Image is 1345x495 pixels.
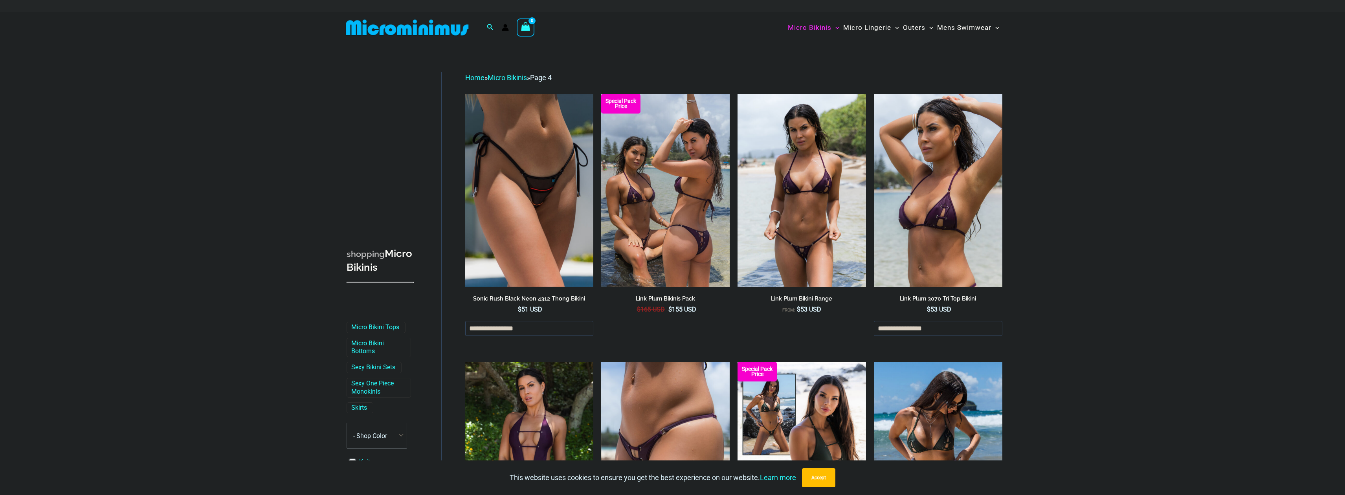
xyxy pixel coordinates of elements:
[802,468,835,487] button: Accept
[465,94,594,286] img: Sonic Rush Black Neon 4312 Thong Bikini 01
[502,24,509,31] a: Account icon link
[738,94,866,286] img: Link Plum 3070 Tri Top 4580 Micro 01
[353,432,387,440] span: - Shop Color
[601,295,730,302] h2: Link Plum Bikinis Pack
[637,306,665,313] bdi: 165 USD
[901,16,935,40] a: OutersMenu ToggleMenu Toggle
[782,308,795,313] span: From:
[347,66,417,223] iframe: TrustedSite Certified
[601,94,730,286] img: Bikini Pack Plum
[351,379,405,396] a: Sexy One Piece Monokinis
[991,18,999,38] span: Menu Toggle
[738,295,866,302] h2: Link Plum Bikini Range
[465,73,552,82] span: » »
[465,295,594,305] a: Sonic Rush Black Neon 4312 Thong Bikini
[359,458,370,466] a: Knit
[785,15,1003,41] nav: Site Navigation
[487,23,494,33] a: Search icon link
[760,473,796,482] a: Learn more
[738,367,777,377] b: Special Pack Price
[927,306,951,313] bdi: 53 USD
[351,339,405,356] a: Micro Bikini Bottoms
[903,18,925,38] span: Outers
[518,306,542,313] bdi: 51 USD
[841,16,901,40] a: Micro LingerieMenu ToggleMenu Toggle
[927,306,930,313] span: $
[786,16,841,40] a: Micro BikinisMenu ToggleMenu Toggle
[601,295,730,305] a: Link Plum Bikinis Pack
[891,18,899,38] span: Menu Toggle
[465,94,594,286] a: Sonic Rush Black Neon 4312 Thong Bikini 01Sonic Rush Black Neon 4312 Thong Bikini 02Sonic Rush Bl...
[738,295,866,305] a: Link Plum Bikini Range
[488,73,527,82] a: Micro Bikinis
[797,306,800,313] span: $
[937,18,991,38] span: Mens Swimwear
[637,306,640,313] span: $
[351,404,367,412] a: Skirts
[347,423,407,448] span: - Shop Color
[788,18,831,38] span: Micro Bikinis
[668,306,672,313] span: $
[601,99,640,109] b: Special Pack Price
[601,94,730,286] a: Bikini Pack Plum Link Plum 3070 Tri Top 4580 Micro 04Link Plum 3070 Tri Top 4580 Micro 04
[351,363,395,372] a: Sexy Bikini Sets
[351,323,399,332] a: Micro Bikini Tops
[465,295,594,302] h2: Sonic Rush Black Neon 4312 Thong Bikini
[797,306,821,313] bdi: 53 USD
[347,423,407,449] span: - Shop Color
[668,306,696,313] bdi: 155 USD
[347,247,414,274] h3: Micro Bikinis
[465,73,484,82] a: Home
[925,18,933,38] span: Menu Toggle
[510,472,796,484] p: This website uses cookies to ensure you get the best experience on our website.
[843,18,891,38] span: Micro Lingerie
[347,249,385,259] span: shopping
[517,18,535,37] a: View Shopping Cart, empty
[518,306,521,313] span: $
[935,16,1001,40] a: Mens SwimwearMenu ToggleMenu Toggle
[831,18,839,38] span: Menu Toggle
[874,94,1002,286] a: Link Plum 3070 Tri Top 01Link Plum 3070 Tri Top 2031 Cheeky 01Link Plum 3070 Tri Top 2031 Cheeky 01
[738,94,866,286] a: Link Plum 3070 Tri Top 4580 Micro 01Link Plum 3070 Tri Top 4580 Micro 05Link Plum 3070 Tri Top 45...
[530,73,552,82] span: Page 4
[874,94,1002,286] img: Link Plum 3070 Tri Top 01
[874,295,1002,302] h2: Link Plum 3070 Tri Top Bikini
[874,295,1002,305] a: Link Plum 3070 Tri Top Bikini
[343,19,472,37] img: MM SHOP LOGO FLAT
